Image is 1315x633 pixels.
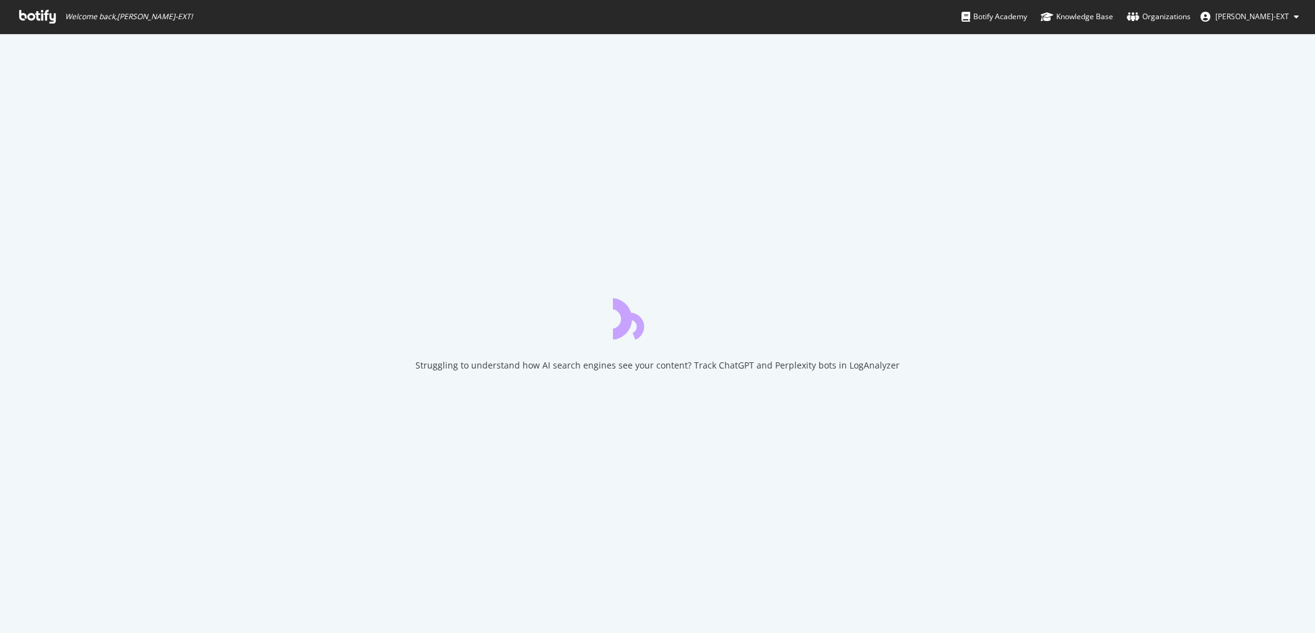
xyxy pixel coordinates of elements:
[415,359,900,372] div: Struggling to understand how AI search engines see your content? Track ChatGPT and Perplexity bot...
[961,11,1027,23] div: Botify Academy
[1041,11,1113,23] div: Knowledge Base
[1127,11,1191,23] div: Organizations
[613,295,702,339] div: animation
[65,12,193,22] span: Welcome back, [PERSON_NAME]-EXT !
[1215,11,1289,22] span: Eric DIALLO-EXT
[1191,7,1309,27] button: [PERSON_NAME]-EXT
